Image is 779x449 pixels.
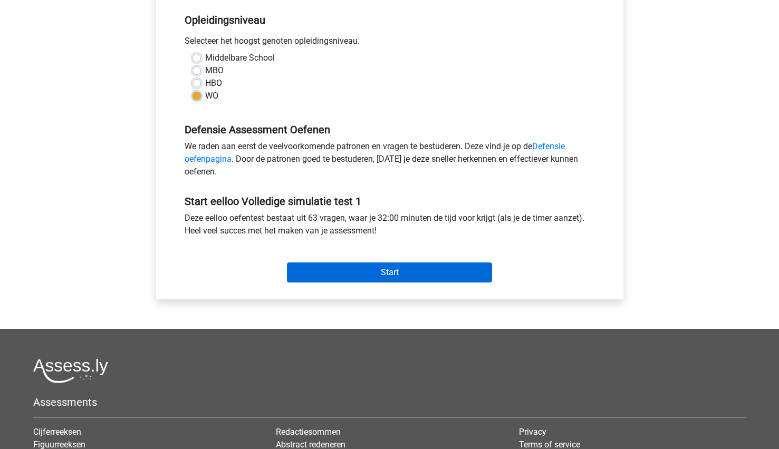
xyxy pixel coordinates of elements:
label: Middelbare School [205,52,275,64]
a: Cijferreeksen [33,427,81,437]
div: We raden aan eerst de veelvoorkomende patronen en vragen te bestuderen. Deze vind je op de . Door... [177,140,603,182]
label: WO [205,90,218,102]
a: Redactiesommen [276,427,341,437]
div: Selecteer het hoogst genoten opleidingsniveau. [177,35,603,52]
label: HBO [205,77,222,90]
img: Assessly logo [33,358,108,383]
a: Privacy [519,427,546,437]
h5: Assessments [33,396,746,408]
input: Start [287,262,492,282]
h5: Start eelloo Volledige simulatie test 1 [185,195,595,208]
label: MBO [205,64,224,77]
h5: Opleidingsniveau [185,9,595,31]
h5: Defensie Assessment Oefenen [185,123,595,136]
div: Deze eelloo oefentest bestaat uit 63 vragen, waar je 32:00 minuten de tijd voor krijgt (als je de... [177,212,603,241]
